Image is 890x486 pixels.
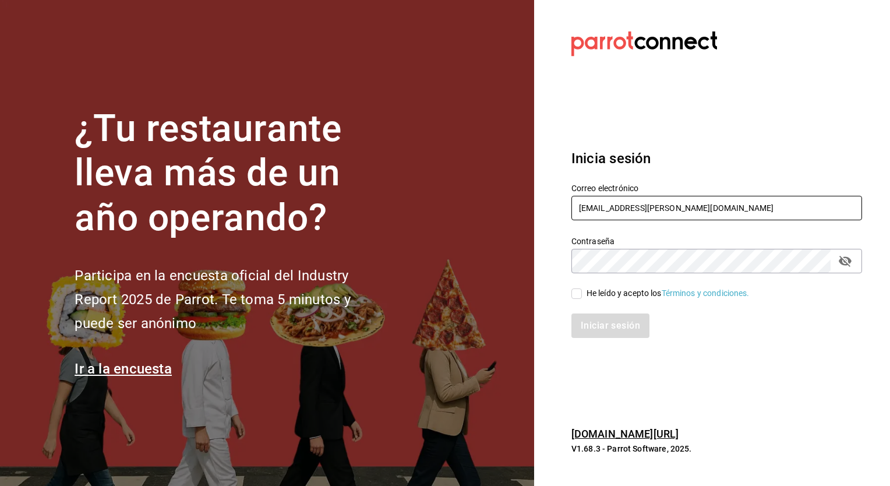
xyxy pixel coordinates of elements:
a: [DOMAIN_NAME][URL] [571,428,679,440]
p: V1.68.3 - Parrot Software, 2025. [571,443,862,455]
h3: Inicia sesión [571,148,862,169]
label: Correo electrónico [571,184,862,192]
a: Términos y condiciones. [662,288,750,298]
div: He leído y acepto los [587,287,750,300]
label: Contraseña [571,237,862,245]
a: Ir a la encuesta [75,361,172,377]
h1: ¿Tu restaurante lleva más de un año operando? [75,107,389,241]
input: Ingresa tu correo electrónico [571,196,862,220]
h2: Participa en la encuesta oficial del Industry Report 2025 de Parrot. Te toma 5 minutos y puede se... [75,264,389,335]
button: passwordField [835,251,855,271]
